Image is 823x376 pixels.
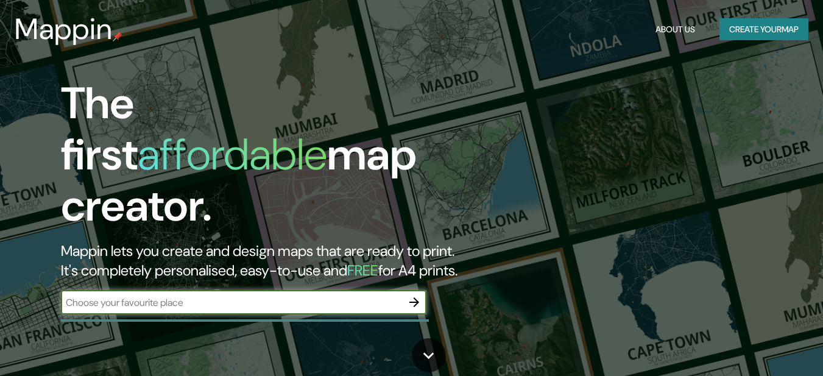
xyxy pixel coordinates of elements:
[138,126,327,183] h1: affordable
[113,32,122,41] img: mappin-pin
[61,296,402,310] input: Choose your favourite place
[347,261,378,280] h5: FREE
[61,241,473,280] h2: Mappin lets you create and design maps that are ready to print. It's completely personalised, eas...
[719,18,808,41] button: Create yourmap
[15,12,113,46] h3: Mappin
[61,78,473,241] h1: The first map creator.
[651,18,700,41] button: About Us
